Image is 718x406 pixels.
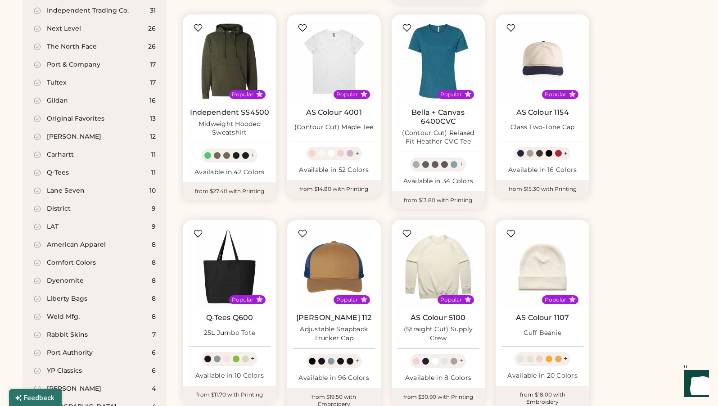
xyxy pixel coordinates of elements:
[516,313,569,322] a: AS Colour 1107
[47,168,69,177] div: Q-Tees
[47,258,96,267] div: Comfort Colors
[232,91,253,98] div: Popular
[188,371,271,380] div: Available in 10 Colors
[232,296,253,303] div: Popular
[148,24,156,33] div: 26
[183,182,276,200] div: from $27.40 with Printing
[152,258,156,267] div: 8
[293,20,375,103] img: AS Colour 4001 (Contour Cut) Maple Tee
[152,312,156,321] div: 8
[47,366,82,375] div: YP Classics
[516,108,569,117] a: AS Colour 1154
[47,150,74,159] div: Carhartt
[564,354,568,364] div: +
[397,177,480,186] div: Available in 34 Colors
[204,329,256,338] div: 25L Jumbo Tote
[152,240,156,249] div: 8
[150,78,156,87] div: 17
[397,374,480,383] div: Available in 8 Colors
[501,371,584,380] div: Available in 20 Colors
[355,149,359,158] div: +
[355,356,359,366] div: +
[397,20,480,103] img: BELLA + CANVAS 6400CVC (Contour Cut) Relaxed Fit Heather CVC Tee
[293,226,375,308] img: Richardson 112 Adjustable Snapback Trucker Cap
[501,20,584,103] img: AS Colour 1154 Class Two-Tone Cap
[47,186,85,195] div: Lane Seven
[496,180,589,198] div: from $15.30 with Printing
[47,42,97,51] div: The North Face
[545,296,566,303] div: Popular
[152,276,156,285] div: 8
[293,166,375,175] div: Available in 52 Colors
[150,114,156,123] div: 13
[256,91,263,98] button: Popular Style
[465,91,471,98] button: Popular Style
[256,296,263,303] button: Popular Style
[47,6,129,15] div: Independent Trading Co.
[188,226,271,308] img: Q-Tees Q600 25L Jumbo Tote
[510,123,575,132] div: Class Two-Tone Cap
[294,123,374,132] div: (Contour Cut) Maple Tee
[47,348,93,357] div: Port Authority
[501,226,584,308] img: AS Colour 1107 Cuff Beanie
[397,129,480,147] div: (Contour Cut) Relaxed Fit Heather CVC Tee
[440,91,462,98] div: Popular
[150,6,156,15] div: 31
[440,296,462,303] div: Popular
[545,91,566,98] div: Popular
[675,365,714,404] iframe: Front Chat
[47,384,101,393] div: [PERSON_NAME]
[47,60,100,69] div: Port & Company
[150,132,156,141] div: 12
[296,313,372,322] a: [PERSON_NAME] 112
[152,366,156,375] div: 6
[149,96,156,105] div: 16
[287,180,381,198] div: from $14.80 with Printing
[524,329,561,338] div: Cuff Beanie
[569,296,576,303] button: Popular Style
[411,313,465,322] a: AS Colour 5100
[149,186,156,195] div: 10
[397,226,480,308] img: AS Colour 5100 (Straight Cut) Supply Crew
[392,191,485,209] div: from $13.80 with Printing
[306,108,362,117] a: AS Colour 4001
[397,325,480,343] div: (Straight Cut) Supply Crew
[459,356,463,366] div: +
[47,312,80,321] div: Weld Mfg.
[206,313,253,322] a: Q-Tees Q600
[47,330,88,339] div: Rabbit Skins
[47,114,104,123] div: Original Favorites
[392,388,485,406] div: from $30.90 with Printing
[151,150,156,159] div: 11
[564,149,568,158] div: +
[47,78,67,87] div: Tultex
[465,296,471,303] button: Popular Style
[47,24,81,33] div: Next Level
[188,120,271,138] div: Midweight Hooded Sweatshirt
[152,384,156,393] div: 4
[152,222,156,231] div: 9
[148,42,156,51] div: 26
[336,91,358,98] div: Popular
[47,96,68,105] div: Gildan
[501,166,584,175] div: Available in 16 Colors
[361,296,367,303] button: Popular Style
[251,354,255,364] div: +
[569,91,576,98] button: Popular Style
[293,325,375,343] div: Adjustable Snapback Trucker Cap
[190,108,270,117] a: Independent SS4500
[459,159,463,169] div: +
[251,150,255,160] div: +
[151,168,156,177] div: 11
[47,222,59,231] div: LAT
[47,204,71,213] div: District
[152,204,156,213] div: 9
[152,330,156,339] div: 7
[47,276,84,285] div: Dyenomite
[336,296,358,303] div: Popular
[47,132,101,141] div: [PERSON_NAME]
[152,348,156,357] div: 6
[47,294,87,303] div: Liberty Bags
[47,240,106,249] div: American Apparel
[150,60,156,69] div: 17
